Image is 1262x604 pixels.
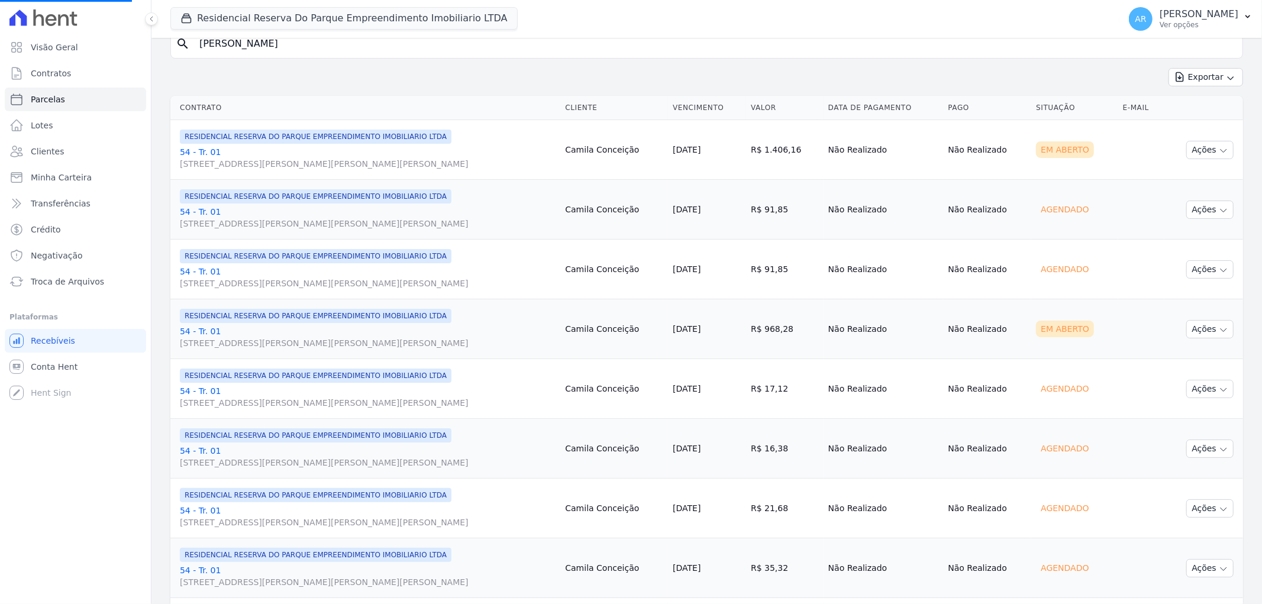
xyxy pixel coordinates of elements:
[5,355,146,379] a: Conta Hent
[31,172,92,183] span: Minha Carteira
[746,419,824,479] td: R$ 16,38
[180,457,556,469] span: [STREET_ADDRESS][PERSON_NAME][PERSON_NAME][PERSON_NAME]
[5,270,146,293] a: Troca de Arquivos
[170,96,560,120] th: Contrato
[192,32,1238,56] input: Buscar por nome do lote ou do cliente
[5,192,146,215] a: Transferências
[746,538,824,598] td: R$ 35,32
[1119,2,1262,35] button: AR [PERSON_NAME] Ver opções
[180,516,556,528] span: [STREET_ADDRESS][PERSON_NAME][PERSON_NAME][PERSON_NAME]
[31,361,78,373] span: Conta Hent
[560,419,668,479] td: Camila Conceição
[5,114,146,137] a: Lotes
[824,538,944,598] td: Não Realizado
[31,276,104,288] span: Troca de Arquivos
[673,205,701,214] a: [DATE]
[5,218,146,241] a: Crédito
[1186,559,1234,577] button: Ações
[5,35,146,59] a: Visão Geral
[1160,20,1238,30] p: Ver opções
[1186,380,1234,398] button: Ações
[746,96,824,120] th: Valor
[1186,141,1234,159] button: Ações
[180,576,556,588] span: [STREET_ADDRESS][PERSON_NAME][PERSON_NAME][PERSON_NAME]
[180,488,451,502] span: RESIDENCIAL RESERVA DO PARQUE EMPREENDIMENTO IMOBILIARIO LTDA
[824,359,944,419] td: Não Realizado
[824,479,944,538] td: Não Realizado
[943,479,1031,538] td: Não Realizado
[560,538,668,598] td: Camila Conceição
[673,145,701,154] a: [DATE]
[5,88,146,111] a: Parcelas
[560,359,668,419] td: Camila Conceição
[180,130,451,144] span: RESIDENCIAL RESERVA DO PARQUE EMPREENDIMENTO IMOBILIARIO LTDA
[5,140,146,163] a: Clientes
[1169,68,1243,86] button: Exportar
[180,309,451,323] span: RESIDENCIAL RESERVA DO PARQUE EMPREENDIMENTO IMOBILIARIO LTDA
[5,244,146,267] a: Negativação
[180,428,451,442] span: RESIDENCIAL RESERVA DO PARQUE EMPREENDIMENTO IMOBILIARIO LTDA
[673,503,701,513] a: [DATE]
[1036,440,1093,457] div: Agendado
[746,479,824,538] td: R$ 21,68
[1186,201,1234,219] button: Ações
[673,563,701,573] a: [DATE]
[180,206,556,230] a: 54 - Tr. 01[STREET_ADDRESS][PERSON_NAME][PERSON_NAME][PERSON_NAME]
[1118,96,1164,120] th: E-mail
[1160,8,1238,20] p: [PERSON_NAME]
[673,384,701,393] a: [DATE]
[31,93,65,105] span: Parcelas
[180,266,556,289] a: 54 - Tr. 01[STREET_ADDRESS][PERSON_NAME][PERSON_NAME][PERSON_NAME]
[673,444,701,453] a: [DATE]
[31,335,75,347] span: Recebíveis
[1036,321,1094,337] div: Em Aberto
[1036,201,1093,218] div: Agendado
[746,359,824,419] td: R$ 17,12
[943,96,1031,120] th: Pago
[180,337,556,349] span: [STREET_ADDRESS][PERSON_NAME][PERSON_NAME][PERSON_NAME]
[746,120,824,180] td: R$ 1.406,16
[824,120,944,180] td: Não Realizado
[180,445,556,469] a: 54 - Tr. 01[STREET_ADDRESS][PERSON_NAME][PERSON_NAME][PERSON_NAME]
[5,166,146,189] a: Minha Carteira
[668,96,746,120] th: Vencimento
[943,359,1031,419] td: Não Realizado
[180,249,451,263] span: RESIDENCIAL RESERVA DO PARQUE EMPREENDIMENTO IMOBILIARIO LTDA
[943,538,1031,598] td: Não Realizado
[180,397,556,409] span: [STREET_ADDRESS][PERSON_NAME][PERSON_NAME][PERSON_NAME]
[180,189,451,204] span: RESIDENCIAL RESERVA DO PARQUE EMPREENDIMENTO IMOBILIARIO LTDA
[1186,320,1234,338] button: Ações
[5,329,146,353] a: Recebíveis
[824,96,944,120] th: Data de Pagamento
[560,120,668,180] td: Camila Conceição
[943,299,1031,359] td: Não Realizado
[180,146,556,170] a: 54 - Tr. 01[STREET_ADDRESS][PERSON_NAME][PERSON_NAME][PERSON_NAME]
[824,419,944,479] td: Não Realizado
[1186,499,1234,518] button: Ações
[1036,500,1093,516] div: Agendado
[746,180,824,240] td: R$ 91,85
[180,325,556,349] a: 54 - Tr. 01[STREET_ADDRESS][PERSON_NAME][PERSON_NAME][PERSON_NAME]
[560,299,668,359] td: Camila Conceição
[180,369,451,383] span: RESIDENCIAL RESERVA DO PARQUE EMPREENDIMENTO IMOBILIARIO LTDA
[1036,141,1094,158] div: Em Aberto
[1036,261,1093,277] div: Agendado
[1186,440,1234,458] button: Ações
[824,240,944,299] td: Não Realizado
[560,180,668,240] td: Camila Conceição
[176,37,190,51] i: search
[560,240,668,299] td: Camila Conceição
[1036,380,1093,397] div: Agendado
[180,505,556,528] a: 54 - Tr. 01[STREET_ADDRESS][PERSON_NAME][PERSON_NAME][PERSON_NAME]
[31,67,71,79] span: Contratos
[180,564,556,588] a: 54 - Tr. 01[STREET_ADDRESS][PERSON_NAME][PERSON_NAME][PERSON_NAME]
[560,479,668,538] td: Camila Conceição
[673,324,701,334] a: [DATE]
[1186,260,1234,279] button: Ações
[170,7,518,30] button: Residencial Reserva Do Parque Empreendimento Imobiliario LTDA
[746,240,824,299] td: R$ 91,85
[746,299,824,359] td: R$ 968,28
[180,158,556,170] span: [STREET_ADDRESS][PERSON_NAME][PERSON_NAME][PERSON_NAME]
[31,41,78,53] span: Visão Geral
[673,264,701,274] a: [DATE]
